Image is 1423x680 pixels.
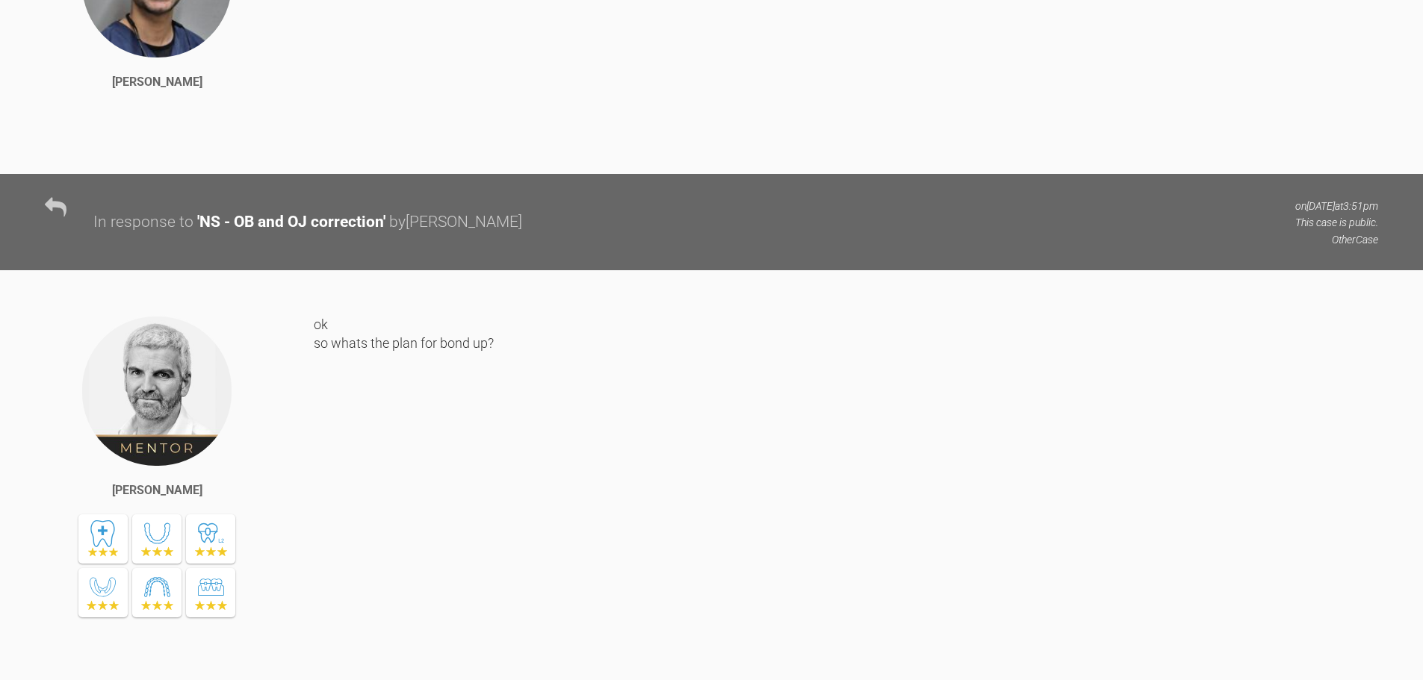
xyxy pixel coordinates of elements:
div: by [PERSON_NAME] [389,210,522,235]
img: Ross Hobson [81,315,233,467]
div: ' NS - OB and OJ correction ' [197,210,385,235]
p: This case is public. [1295,214,1378,231]
p: Other Case [1295,231,1378,248]
div: In response to [93,210,193,235]
div: [PERSON_NAME] [112,72,202,92]
div: [PERSON_NAME] [112,481,202,500]
div: ok so whats the plan for bond up? [314,315,1378,667]
p: on [DATE] at 3:51pm [1295,198,1378,214]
